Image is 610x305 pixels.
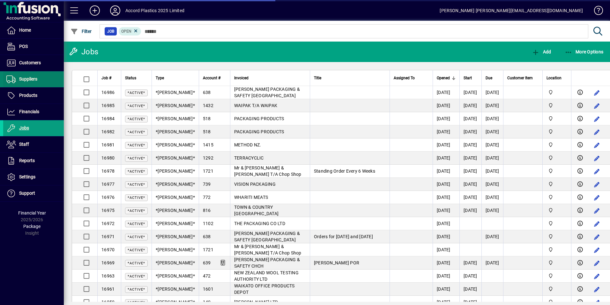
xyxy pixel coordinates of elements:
[156,247,195,252] span: *[PERSON_NAME]*
[547,272,567,279] span: Accord Plastics
[119,27,141,35] mat-chip: Open Status: Open
[459,152,481,165] td: [DATE]
[203,208,211,213] span: 816
[19,125,29,130] span: Jobs
[481,165,503,178] td: [DATE]
[234,300,278,305] span: [PERSON_NAME] LTD
[107,28,114,35] span: Job
[547,102,567,109] span: Accord Plastics
[156,129,195,134] span: *[PERSON_NAME]*
[481,204,503,217] td: [DATE]
[592,88,602,98] button: Edit
[234,129,284,134] span: PACKAGING PRODUCTS
[547,89,567,96] span: Accord Plastics
[203,142,213,147] span: 1415
[203,90,211,95] span: 638
[3,22,64,38] a: Home
[203,103,213,108] span: 1432
[394,74,429,82] div: Assigned To
[101,129,115,134] span: 16982
[101,260,115,265] span: 16969
[101,182,115,187] span: 16977
[481,230,503,243] td: [DATE]
[314,168,375,174] span: Standing Order Every 6 Weeks
[156,208,195,213] span: *[PERSON_NAME]*
[547,220,567,227] span: Accord Plastics
[101,208,115,213] span: 16975
[234,283,295,295] span: WAIKATO OFFICE PRODUCTS DEPOT
[486,74,499,82] div: Due
[592,232,602,242] button: Edit
[234,103,277,108] span: WAIPAK T/A WAIPAK
[203,129,211,134] span: 518
[547,285,567,293] span: Accord Plastics
[507,74,533,82] span: Customer Item
[101,103,115,108] span: 16985
[592,153,602,163] button: Edit
[547,115,567,122] span: Accord Plastics
[437,74,450,82] span: Opened
[19,76,37,82] span: Suppliers
[481,99,503,112] td: [DATE]
[19,44,28,49] span: POS
[3,153,64,169] a: Reports
[156,182,195,187] span: *[PERSON_NAME]*
[121,29,131,34] span: Open
[71,29,92,34] span: Filter
[592,219,602,229] button: Edit
[459,270,481,283] td: [DATE]
[125,74,136,82] span: Status
[486,74,492,82] span: Due
[565,49,604,54] span: More Options
[19,191,35,196] span: Support
[203,195,211,200] span: 772
[19,93,37,98] span: Products
[394,74,415,82] span: Assigned To
[156,90,195,95] span: *[PERSON_NAME]*
[589,1,602,22] a: Knowledge Base
[156,168,195,174] span: *[PERSON_NAME]*
[3,169,64,185] a: Settings
[433,270,459,283] td: [DATE]
[459,256,481,270] td: [DATE]
[459,191,481,204] td: [DATE]
[156,155,195,160] span: *[PERSON_NAME]*
[19,109,39,114] span: Financials
[234,182,276,187] span: VISION PACKAGING
[592,192,602,203] button: Edit
[101,234,115,239] span: 16971
[234,195,268,200] span: WHARITI MEATS
[459,138,481,152] td: [DATE]
[563,46,605,58] button: More Options
[547,128,567,135] span: Accord Plastics
[433,152,459,165] td: [DATE]
[3,71,64,87] a: Suppliers
[547,207,567,214] span: Accord Plastics
[459,165,481,178] td: [DATE]
[433,256,459,270] td: [DATE]
[481,138,503,152] td: [DATE]
[234,116,284,121] span: PACKAGING PRODUCTS
[203,273,211,278] span: 472
[19,174,35,179] span: Settings
[547,194,567,201] span: Accord Plastics
[433,125,459,138] td: [DATE]
[481,256,503,270] td: [DATE]
[101,247,115,252] span: 16970
[592,101,602,111] button: Edit
[101,195,115,200] span: 16976
[433,204,459,217] td: [DATE]
[592,258,602,268] button: Edit
[101,286,115,292] span: 16961
[592,127,602,137] button: Edit
[203,221,213,226] span: 1102
[433,230,459,243] td: [DATE]
[592,284,602,294] button: Edit
[530,46,553,58] button: Add
[592,179,602,190] button: Edit
[592,140,602,150] button: Edit
[3,39,64,55] a: POS
[234,257,300,269] span: [PERSON_NAME] PACKAGING & SAFETY CHCH
[481,178,503,191] td: [DATE]
[105,5,125,16] button: Profile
